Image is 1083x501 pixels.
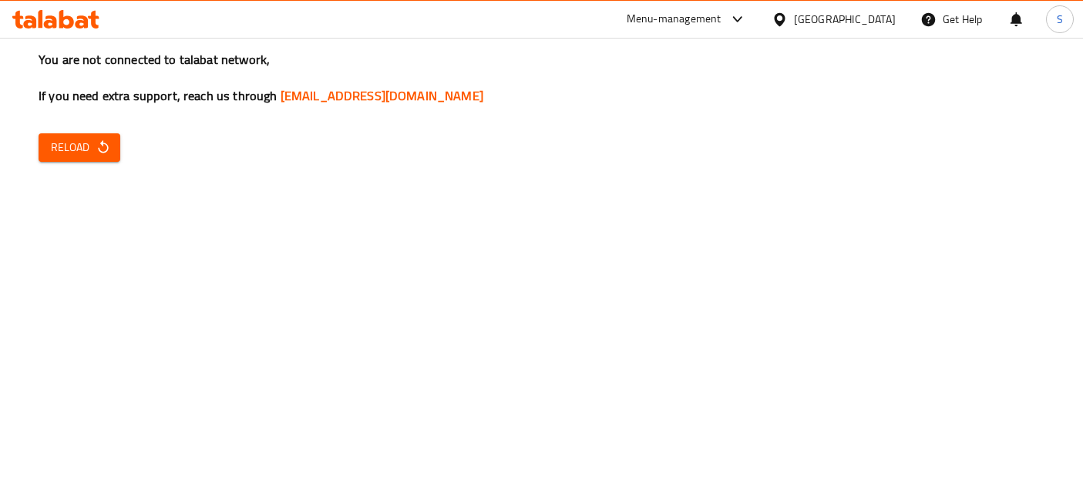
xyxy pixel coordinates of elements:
span: Reload [51,138,108,157]
a: [EMAIL_ADDRESS][DOMAIN_NAME] [281,84,483,107]
h3: You are not connected to talabat network, If you need extra support, reach us through [39,51,1044,105]
div: [GEOGRAPHIC_DATA] [794,11,896,28]
span: S [1057,11,1063,28]
div: Menu-management [627,10,721,29]
button: Reload [39,133,120,162]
